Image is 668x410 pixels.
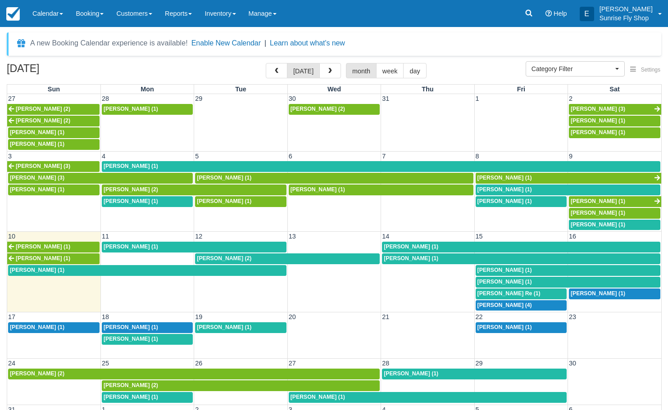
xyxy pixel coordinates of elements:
span: [PERSON_NAME] (2) [10,370,64,377]
a: [PERSON_NAME] (4) [476,300,567,311]
a: [PERSON_NAME] (1) [8,127,100,138]
span: [PERSON_NAME] (1) [291,394,345,400]
span: [PERSON_NAME] (1) [477,198,532,204]
a: [PERSON_NAME] (1) [195,173,473,184]
span: 25 [101,360,110,367]
a: [PERSON_NAME] (1) [569,288,660,299]
span: 3 [7,153,13,160]
a: [PERSON_NAME] (1) [476,173,661,184]
span: [PERSON_NAME] (1) [571,210,625,216]
span: [PERSON_NAME] (3) [16,163,70,169]
span: 29 [194,95,203,102]
a: [PERSON_NAME] (1) [102,242,286,252]
a: [PERSON_NAME] (1) [102,104,193,115]
i: Help [545,10,552,17]
span: [PERSON_NAME] (1) [16,243,70,250]
p: Sunrise Fly Shop [600,14,653,23]
a: [PERSON_NAME] (1) [8,322,100,333]
span: 15 [475,233,484,240]
a: [PERSON_NAME] (1) [195,196,286,207]
span: [PERSON_NAME] (2) [16,106,70,112]
span: [PERSON_NAME] (1) [104,163,158,169]
span: [PERSON_NAME] (1) [16,255,70,261]
a: [PERSON_NAME] (2) [289,104,380,115]
span: [PERSON_NAME] (1) [104,324,158,330]
span: [PERSON_NAME] (1) [197,175,251,181]
span: 8 [475,153,480,160]
button: Settings [625,63,666,77]
span: 1 [475,95,480,102]
span: [PERSON_NAME] (2) [104,382,158,388]
span: [PERSON_NAME] (1) [104,394,158,400]
span: 16 [568,233,577,240]
button: week [376,63,404,78]
span: 4 [101,153,106,160]
span: 30 [288,95,297,102]
a: [PERSON_NAME] (2) [7,104,100,115]
span: | [264,39,266,47]
a: [PERSON_NAME] (2) [8,369,380,379]
span: [PERSON_NAME] (1) [10,267,64,273]
span: Mon [141,86,154,93]
span: [PERSON_NAME] (1) [571,221,625,228]
a: [PERSON_NAME] (2) [102,380,380,391]
a: [PERSON_NAME] (3) [569,104,661,115]
span: 23 [568,313,577,320]
div: E [580,7,594,21]
a: [PERSON_NAME] (1) [569,116,660,126]
span: [PERSON_NAME] (1) [10,129,64,135]
a: [PERSON_NAME] (1) [476,196,567,207]
a: [PERSON_NAME] (1) [102,196,193,207]
p: [PERSON_NAME] [600,5,653,14]
span: 24 [7,360,16,367]
span: [PERSON_NAME] (1) [477,324,532,330]
a: [PERSON_NAME] (1) [102,322,193,333]
span: [PERSON_NAME] (3) [571,106,625,112]
span: Sun [48,86,60,93]
button: Enable New Calendar [191,39,261,48]
a: [PERSON_NAME] (1) [476,277,660,288]
span: [PERSON_NAME] (1) [477,279,532,285]
span: [PERSON_NAME] (1) [104,198,158,204]
span: 27 [288,360,297,367]
img: checkfront-main-nav-mini-logo.png [6,7,20,21]
span: 19 [194,313,203,320]
span: [PERSON_NAME] (1) [384,370,438,377]
span: Thu [422,86,433,93]
span: Settings [641,67,660,73]
span: [PERSON_NAME] (2) [197,255,251,261]
span: [PERSON_NAME] (1) [104,243,158,250]
span: 26 [194,360,203,367]
span: 9 [568,153,573,160]
span: [PERSON_NAME] (3) [10,175,64,181]
div: A new Booking Calendar experience is available! [30,38,188,49]
a: [PERSON_NAME] (3) [7,161,100,172]
a: [PERSON_NAME] (1) [7,242,100,252]
span: [PERSON_NAME] (1) [384,255,438,261]
span: [PERSON_NAME] Re (1) [477,290,541,297]
a: [PERSON_NAME] (2) [195,253,380,264]
span: Tue [235,86,246,93]
span: [PERSON_NAME] (1) [384,243,438,250]
a: [PERSON_NAME] (1) [382,253,660,264]
h2: [DATE] [7,63,121,80]
a: [PERSON_NAME] (1) [289,185,473,195]
span: 31 [381,95,390,102]
button: Category Filter [526,61,625,77]
span: 17 [7,313,16,320]
span: 2 [568,95,573,102]
span: [PERSON_NAME] (1) [477,175,532,181]
span: 7 [381,153,386,160]
a: [PERSON_NAME] (1) [476,322,567,333]
span: Fri [517,86,525,93]
span: 28 [101,95,110,102]
span: Wed [327,86,341,93]
a: [PERSON_NAME] (1) [8,265,286,276]
span: 5 [194,153,200,160]
a: [PERSON_NAME] (1) [476,185,660,195]
a: [PERSON_NAME] (1) [569,127,660,138]
span: 28 [381,360,390,367]
span: 10 [7,233,16,240]
span: 20 [288,313,297,320]
span: 21 [381,313,390,320]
